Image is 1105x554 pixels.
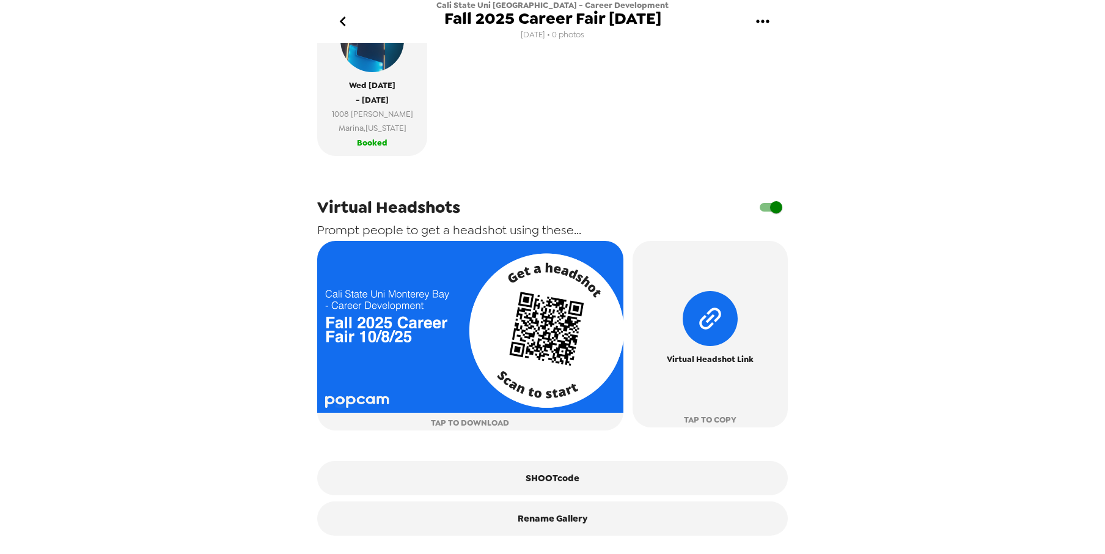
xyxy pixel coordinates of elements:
span: [DATE] • 0 photos [521,27,584,43]
span: TAP TO DOWNLOAD [431,416,509,430]
span: Virtual Headshot Link [667,352,754,366]
span: Fall 2025 Career Fair [DATE] [444,10,661,27]
button: gallery menu [743,2,782,42]
img: qr card [317,241,623,413]
button: TAP TO DOWNLOAD [317,241,623,430]
span: - [DATE] [356,93,389,107]
button: Rename Gallery [317,501,788,536]
span: TAP TO COPY [684,413,736,427]
span: Virtual Headshots [317,196,460,218]
span: Booked [357,136,387,150]
span: Marina , [US_STATE] [332,121,413,135]
button: Virtual Headshot LinkTAP TO COPY [633,241,788,427]
button: go back [323,2,362,42]
span: Prompt people to get a headshot using these... [317,222,581,238]
span: Wed [DATE] [349,78,395,92]
button: SHOOTcode [317,461,788,495]
span: 1008 [PERSON_NAME] [332,107,413,121]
